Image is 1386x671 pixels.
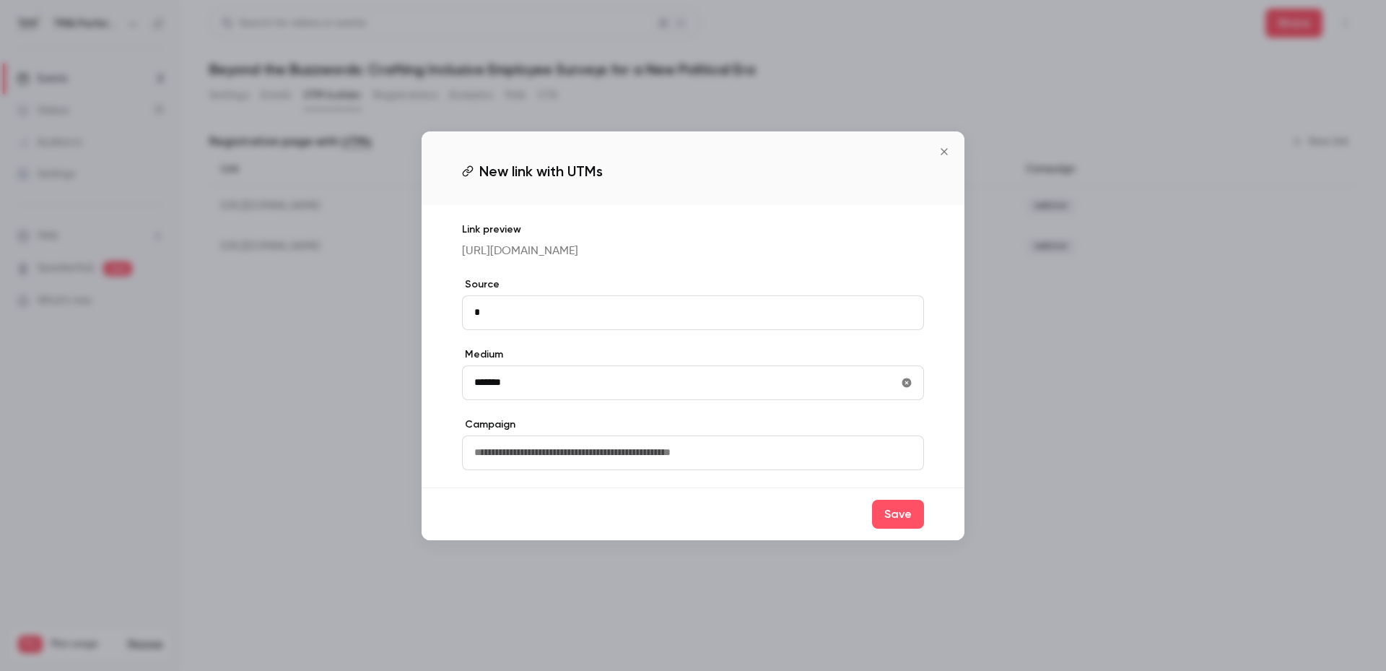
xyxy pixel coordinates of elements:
[872,500,924,529] button: Save
[930,137,959,166] button: Close
[895,371,918,394] button: utmMedium
[462,222,924,237] p: Link preview
[462,417,924,432] label: Campaign
[881,374,898,391] keeper-lock: Open Keeper Popup
[462,277,924,292] label: Source
[462,347,924,362] label: Medium
[462,243,924,260] p: [URL][DOMAIN_NAME]
[479,160,603,182] span: New link with UTMs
